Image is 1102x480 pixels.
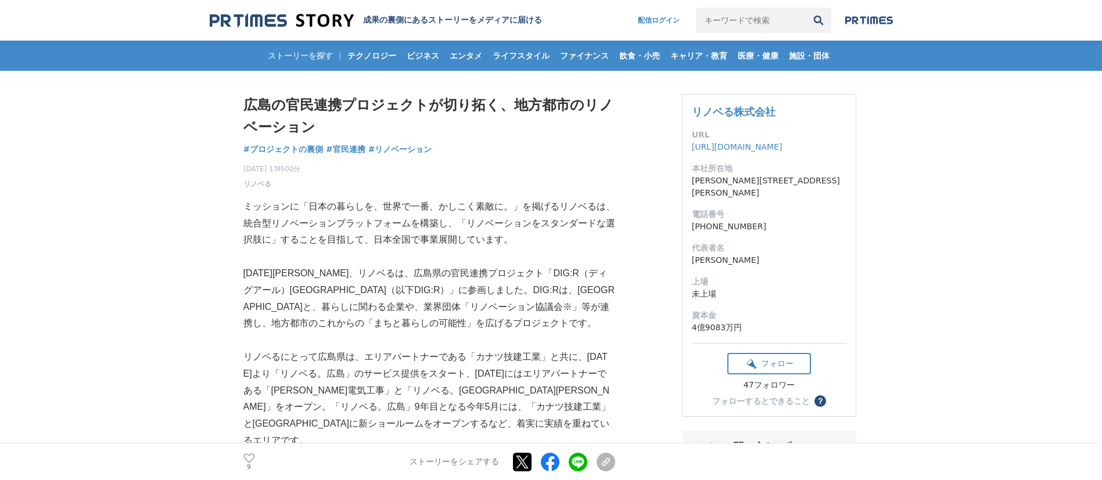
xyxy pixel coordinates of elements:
p: [DATE][PERSON_NAME]、リノベるは、広島県の官民連携プロジェクト「DIG:R（ディグアール）[GEOGRAPHIC_DATA]（以下DIG:R）」に参画しました。DIG:Rは、[... [243,265,615,332]
a: ファイナンス [555,41,613,71]
span: ビジネス [402,50,444,61]
dt: 代表者名 [692,242,846,254]
a: 飲食・小売 [615,41,665,71]
a: 成果の裏側にあるストーリーをメディアに届ける 成果の裏側にあるストーリーをメディアに届ける [210,13,542,28]
span: テクノロジー [343,50,401,61]
a: リノベる [243,179,271,189]
a: #プロジェクトの裏側 [243,143,324,156]
a: キャリア・教育 [666,41,732,71]
span: エンタメ [445,50,487,61]
span: ファイナンス [555,50,613,61]
dt: URL [692,129,846,141]
dd: [PHONE_NUMBER] [692,221,846,233]
div: フォローするとできること [712,397,810,405]
button: ？ [814,395,826,407]
a: #リノベーション [368,143,432,156]
div: メディア問い合わせ先 [691,440,847,454]
span: #プロジェクトの裏側 [243,144,324,154]
button: 検索 [806,8,831,33]
dt: 本社所在地 [692,163,846,175]
input: キーワードで検索 [696,8,806,33]
h1: 広島の官民連携プロジェクトが切り拓く、地方都市のリノベーション [243,94,615,139]
a: エンタメ [445,41,487,71]
dd: [PERSON_NAME][STREET_ADDRESS][PERSON_NAME] [692,175,846,199]
img: 成果の裏側にあるストーリーをメディアに届ける [210,13,354,28]
dt: 上場 [692,276,846,288]
p: リノベるにとって広島県は、エリアパートナーである「カナツ技建工業」と共に、[DATE]より「リノベる。広島」のサービス提供をスタート、[DATE]にはエリアパートナーである「[PERSON_NA... [243,349,615,449]
span: 施設・団体 [784,50,834,61]
span: 飲食・小売 [615,50,665,61]
span: #リノベーション [368,144,432,154]
dd: 未上場 [692,288,846,300]
span: 医療・健康 [733,50,783,61]
a: ビジネス [402,41,444,71]
span: ？ [816,397,824,405]
a: リノベる株式会社 [692,106,776,118]
a: [URL][DOMAIN_NAME] [692,142,782,151]
a: 配信ログイン [626,8,691,33]
a: ライフスタイル [488,41,554,71]
p: ミッションに「日本の暮らしを、世界で一番、かしこく素敵に。」を掲げるリノベるは、統合型リノベーションプラットフォームを構築し、「リノベーションをスタンダードな選択肢に」することを目指して、日本全... [243,199,615,248]
a: #官民連携 [326,143,365,156]
a: 医療・健康 [733,41,783,71]
p: ストーリーをシェアする [410,457,499,467]
dt: 資本金 [692,309,846,322]
p: 9 [243,464,255,470]
span: ライフスタイル [488,50,554,61]
a: 施設・団体 [784,41,834,71]
a: テクノロジー [343,41,401,71]
span: [DATE] 13時00分 [243,164,301,174]
span: #官民連携 [326,144,365,154]
div: 47フォロワー [727,380,811,391]
dd: 4億9083万円 [692,322,846,334]
h2: 成果の裏側にあるストーリーをメディアに届ける [363,15,542,26]
img: prtimes [845,16,893,25]
dd: [PERSON_NAME] [692,254,846,266]
span: キャリア・教育 [666,50,732,61]
dt: 電話番号 [692,208,846,221]
button: フォロー [727,353,811,374]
